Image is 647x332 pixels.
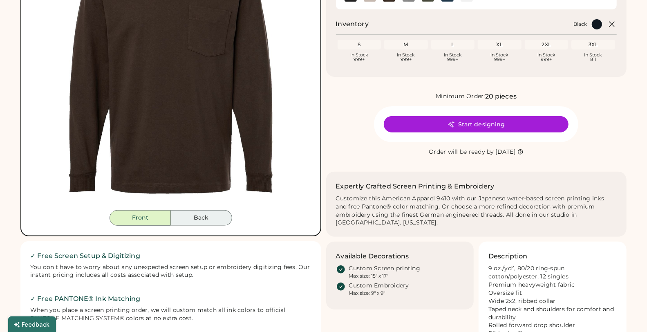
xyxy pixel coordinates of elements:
[30,251,311,261] h2: ✓ Free Screen Setup & Digitizing
[349,282,409,290] div: Custom Embroidery
[349,265,421,273] div: Custom Screen printing
[30,263,311,280] div: You don't have to worry about any unexpected screen setup or embroidery digitizing fees. Our inst...
[110,210,171,226] button: Front
[573,21,587,27] div: Black
[336,195,617,227] div: Customize this American Apparel 9410 with our Japanese water-based screen printing inks and free ...
[436,92,485,101] div: Minimum Order:
[526,41,567,48] div: 2XL
[349,290,385,296] div: Max size: 9" x 9"
[479,53,520,62] div: In Stock 999+
[479,41,520,48] div: XL
[336,251,409,261] h3: Available Decorations
[349,273,389,279] div: Max size: 15" x 17"
[339,41,380,48] div: S
[433,41,473,48] div: L
[386,53,426,62] div: In Stock 999+
[573,53,613,62] div: In Stock 811
[336,182,495,191] h2: Expertly Crafted Screen Printing & Embroidery
[171,210,232,226] button: Back
[573,41,613,48] div: 3XL
[496,148,516,156] div: [DATE]
[30,306,311,323] div: When you place a screen printing order, we will custom match all ink colors to official PANTONE M...
[384,116,569,132] button: Start designing
[429,148,494,156] div: Order will be ready by
[336,19,369,29] h2: Inventory
[339,53,380,62] div: In Stock 999+
[488,251,528,261] h3: Description
[30,294,311,304] h2: ✓ Free PANTONE® Ink Matching
[386,41,426,48] div: M
[433,53,473,62] div: In Stock 999+
[485,92,517,101] div: 20 pieces
[526,53,567,62] div: In Stock 999+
